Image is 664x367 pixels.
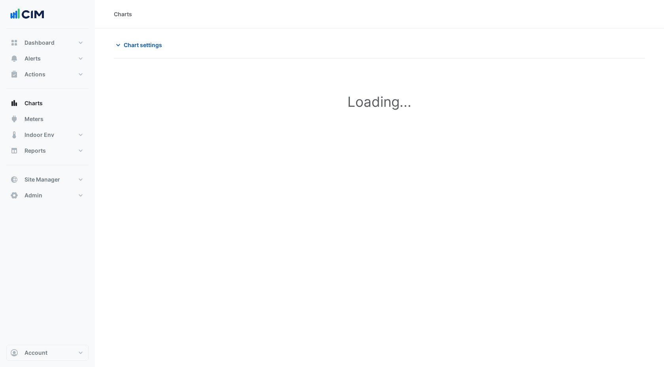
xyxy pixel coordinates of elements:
app-icon: Admin [10,191,18,199]
span: Actions [25,70,45,78]
span: Indoor Env [25,131,54,139]
span: Alerts [25,55,41,62]
app-icon: Indoor Env [10,131,18,139]
app-icon: Charts [10,99,18,107]
app-icon: Actions [10,70,18,78]
button: Indoor Env [6,127,89,143]
app-icon: Reports [10,147,18,155]
button: Admin [6,187,89,203]
button: Meters [6,111,89,127]
span: Charts [25,99,43,107]
span: Meters [25,115,43,123]
app-icon: Site Manager [10,176,18,183]
span: Site Manager [25,176,60,183]
h1: Loading... [131,93,628,110]
button: Alerts [6,51,89,66]
button: Actions [6,66,89,82]
button: Chart settings [114,38,167,52]
div: Charts [114,10,132,18]
span: Dashboard [25,39,55,47]
button: Dashboard [6,35,89,51]
span: Reports [25,147,46,155]
span: Admin [25,191,42,199]
app-icon: Dashboard [10,39,18,47]
button: Charts [6,95,89,111]
button: Account [6,345,89,361]
button: Reports [6,143,89,159]
app-icon: Alerts [10,55,18,62]
app-icon: Meters [10,115,18,123]
button: Site Manager [6,172,89,187]
span: Chart settings [124,41,162,49]
span: Account [25,349,47,357]
img: Company Logo [9,6,45,22]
